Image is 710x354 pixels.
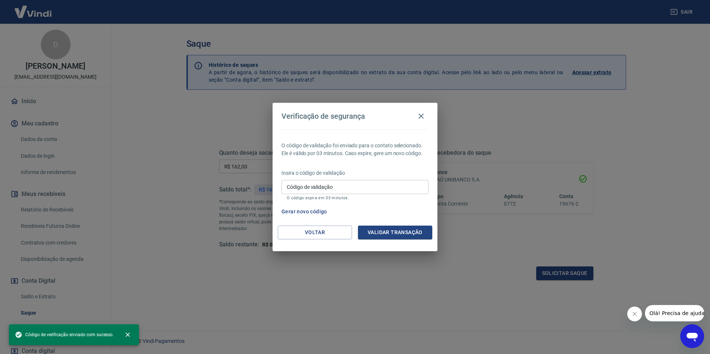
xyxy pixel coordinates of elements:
span: Olá! Precisa de ajuda? [4,5,62,11]
p: O código expira em 03 minutos. [287,196,423,200]
span: Código de verificação enviado com sucesso. [15,331,114,338]
button: Gerar novo código [279,205,330,219]
iframe: Botão para abrir a janela de mensagens [680,324,704,348]
button: Voltar [278,226,352,239]
h4: Verificação de segurança [281,112,365,121]
iframe: Fechar mensagem [627,307,642,321]
button: Validar transação [358,226,432,239]
iframe: Mensagem da empresa [645,305,704,321]
p: O código de validação foi enviado para o contato selecionado. Ele é válido por 03 minutos. Caso e... [281,142,429,157]
button: close [120,327,136,343]
p: Insira o código de validação [281,169,429,177]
